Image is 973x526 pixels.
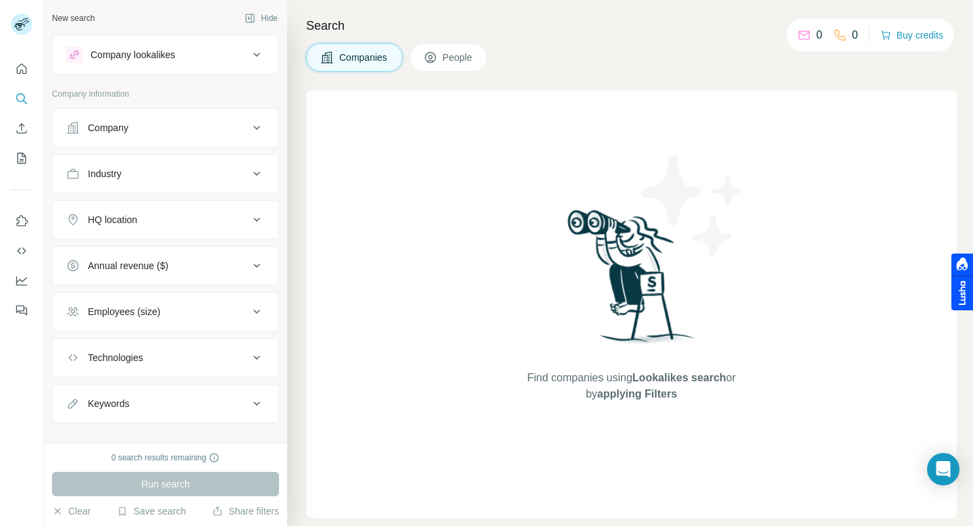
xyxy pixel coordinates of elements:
span: applying Filters [597,388,677,400]
span: Lookalikes search [632,372,726,383]
button: Use Surfe on LinkedIn [11,209,32,233]
div: New search [52,12,95,24]
button: Search [11,87,32,111]
div: 0 search results remaining [111,452,220,464]
img: Surfe Illustration - Stars [632,145,753,266]
button: Annual revenue ($) [53,249,278,282]
button: Quick start [11,57,32,81]
button: Save search [117,504,186,518]
div: Technologies [88,351,143,364]
p: 0 [852,27,858,43]
button: Use Surfe API [11,239,32,263]
div: Annual revenue ($) [88,259,168,272]
div: Company [88,121,128,135]
button: Company lookalikes [53,39,278,71]
p: Company information [52,88,279,100]
div: Keywords [88,397,129,410]
div: Employees (size) [88,305,160,318]
button: Share filters [212,504,279,518]
button: Keywords [53,387,278,420]
button: Dashboard [11,268,32,293]
span: Companies [339,51,389,64]
button: Enrich CSV [11,116,32,141]
span: People [443,51,474,64]
div: Open Intercom Messenger [927,453,959,485]
button: Clear [52,504,91,518]
button: HQ location [53,204,278,236]
button: Buy credits [880,26,943,45]
div: Industry [88,167,122,181]
span: Find companies using or by [523,370,739,402]
p: 0 [816,27,822,43]
h4: Search [306,16,957,35]
div: Company lookalikes [91,48,175,62]
img: Surfe Illustration - Woman searching with binoculars [562,206,702,357]
button: Employees (size) [53,295,278,328]
button: Feedback [11,298,32,322]
div: HQ location [88,213,137,226]
button: My lists [11,146,32,170]
button: Company [53,112,278,144]
button: Industry [53,158,278,190]
button: Hide [235,8,287,28]
button: Technologies [53,341,278,374]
